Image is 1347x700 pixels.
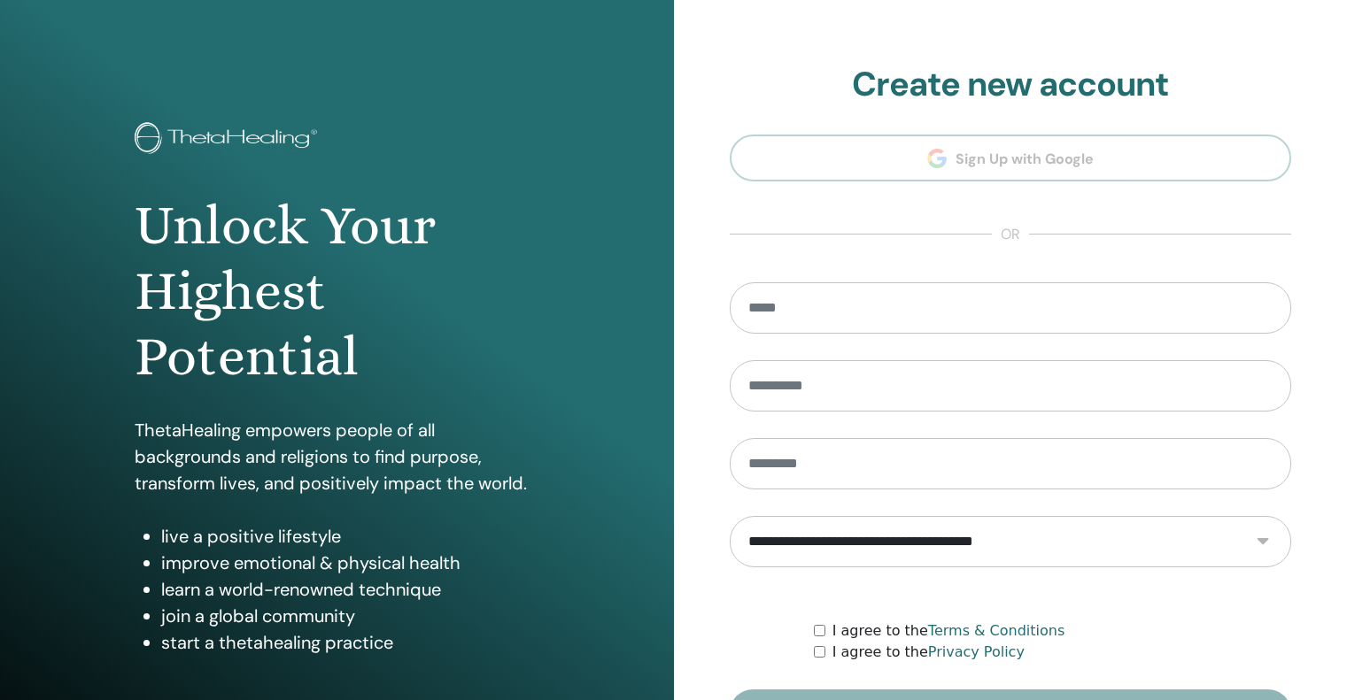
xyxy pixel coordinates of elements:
li: join a global community [161,603,539,629]
span: or [992,224,1029,245]
h2: Create new account [730,65,1292,105]
label: I agree to the [832,620,1065,642]
h1: Unlock Your Highest Potential [135,193,539,390]
a: Privacy Policy [928,643,1025,660]
li: live a positive lifestyle [161,523,539,550]
p: ThetaHealing empowers people of all backgrounds and religions to find purpose, transform lives, a... [135,417,539,496]
a: Terms & Conditions [928,622,1064,639]
label: I agree to the [832,642,1025,663]
li: start a thetahealing practice [161,629,539,656]
li: improve emotional & physical health [161,550,539,576]
li: learn a world-renowned technique [161,576,539,603]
